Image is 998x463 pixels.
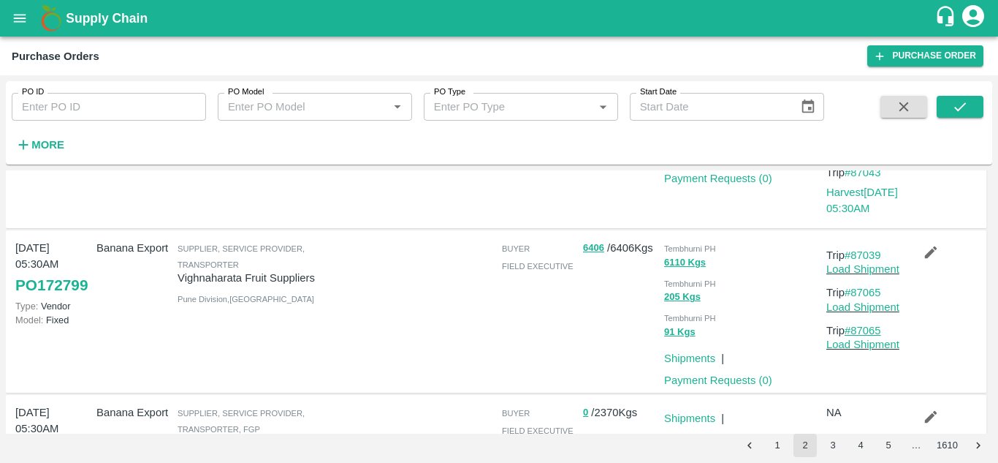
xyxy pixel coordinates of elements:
[502,244,530,253] span: buyer
[766,434,789,457] button: Go to page 1
[738,434,761,457] button: Go to previous page
[794,93,822,121] button: Choose date
[867,45,983,67] a: Purchase Order
[37,4,66,33] img: logo
[826,323,902,339] p: Trip
[630,93,789,121] input: Start Date
[12,132,68,157] button: More
[664,353,715,364] a: Shipments
[736,434,992,457] nav: pagination navigation
[66,11,148,26] b: Supply Chain
[826,263,899,275] a: Load Shipment
[222,97,384,116] input: Enter PO Model
[967,434,990,457] button: Go to next page
[3,1,37,35] button: open drawer
[640,86,677,98] label: Start Date
[664,289,701,306] button: 205 Kgs
[22,86,44,98] label: PO ID
[821,434,845,457] button: Go to page 3
[178,295,314,304] span: Pune Division , [GEOGRAPHIC_DATA]
[826,339,899,350] a: Load Shipment
[31,139,64,151] strong: More
[664,324,696,341] button: 91 Kgs
[715,345,724,366] div: |
[845,167,881,178] a: #87043
[178,244,305,269] span: Supplier, Service Provider, Transporter
[932,434,962,457] button: Go to page 1610
[583,240,604,257] button: 6406
[715,404,724,426] div: |
[502,426,574,435] span: field executive
[664,173,772,184] a: Payment Requests (0)
[826,247,902,263] p: Trip
[664,413,715,424] a: Shipments
[826,301,899,313] a: Load Shipment
[15,404,91,437] p: [DATE] 05:30AM
[178,409,305,434] span: Supplier, Service Provider, Transporter, FGP
[15,301,38,312] span: Type:
[664,314,716,323] span: Tembhurni PH
[228,86,264,98] label: PO Model
[904,439,928,453] div: …
[583,404,658,421] p: / 2370 Kgs
[583,404,588,421] button: 0
[960,3,986,34] div: account of current user
[583,240,658,257] p: / 6406 Kgs
[664,255,706,271] button: 6110 Kgs
[502,409,530,418] span: buyer
[66,8,934,29] a: Supply Chain
[15,299,91,313] p: Vendor
[15,315,43,325] span: Model:
[877,434,900,457] button: Go to page 5
[826,165,902,181] p: Trip
[845,287,881,298] a: #87065
[849,434,872,457] button: Go to page 4
[96,404,172,421] p: Banana Export
[15,240,91,273] p: [DATE] 05:30AM
[664,374,772,386] a: Payment Requests (0)
[502,262,574,271] span: field executive
[428,97,590,116] input: Enter PO Type
[826,187,898,214] a: Harvest[DATE] 05:30AM
[178,270,334,286] p: Vighnaharata Fruit Suppliers
[664,279,716,288] span: Tembhurni PH
[664,244,716,253] span: Tembhurni PH
[845,249,881,261] a: #87039
[434,86,465,98] label: PO Type
[934,5,960,31] div: customer-support
[826,404,902,421] p: NA
[826,285,902,301] p: Trip
[793,434,817,457] button: page 2
[15,272,88,298] a: PO172799
[15,313,91,327] p: Fixed
[96,240,172,256] p: Banana Export
[12,47,99,66] div: Purchase Orders
[593,97,612,116] button: Open
[12,93,206,121] input: Enter PO ID
[845,325,881,336] a: #87065
[388,97,407,116] button: Open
